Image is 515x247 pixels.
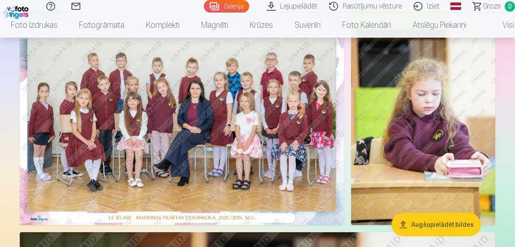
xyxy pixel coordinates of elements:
[402,13,477,38] a: Atslēgu piekariņi
[392,213,481,236] button: Augšupielādēt bildes
[4,4,31,19] img: /fa1
[190,13,239,38] a: Magnēti
[239,13,284,38] a: Krūzes
[135,13,190,38] a: Komplekti
[505,1,515,12] span: 0
[284,13,331,38] a: Suvenīri
[68,13,135,38] a: Fotogrāmata
[483,1,501,12] span: Grozs
[331,13,402,38] a: Foto kalendāri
